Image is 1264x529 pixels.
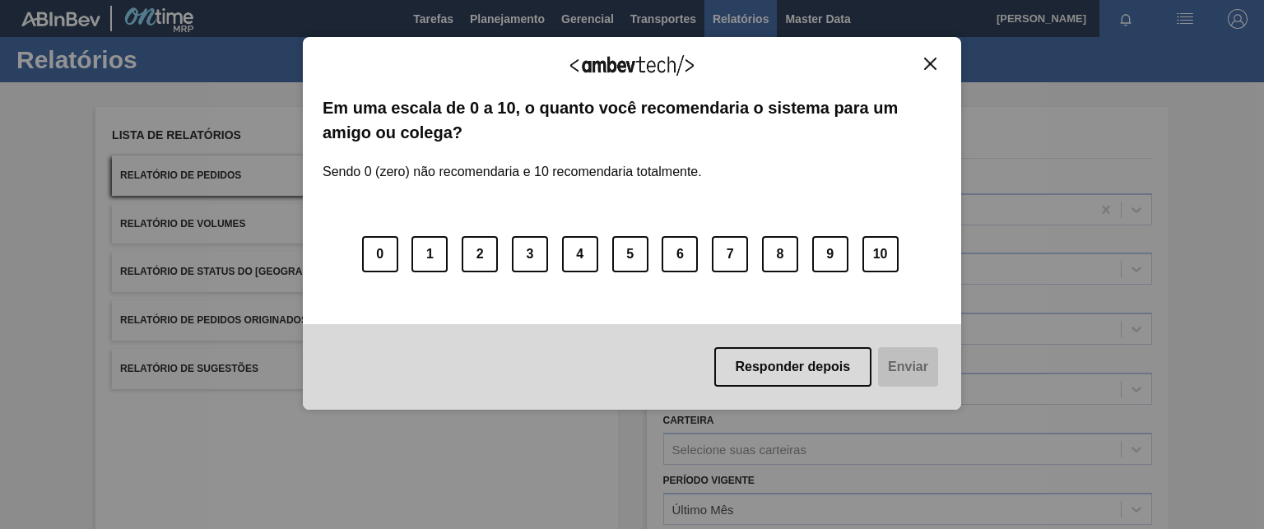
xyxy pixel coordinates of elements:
button: 3 [512,236,548,272]
button: 10 [862,236,899,272]
button: 8 [762,236,798,272]
img: Logo Ambevtech [570,55,694,76]
button: 4 [562,236,598,272]
label: Em uma escala de 0 a 10, o quanto você recomendaria o sistema para um amigo ou colega? [323,95,941,146]
button: 0 [362,236,398,272]
img: Close [924,58,936,70]
button: 9 [812,236,848,272]
button: Responder depois [714,347,872,387]
button: 7 [712,236,748,272]
button: 1 [411,236,448,272]
button: 6 [662,236,698,272]
button: 2 [462,236,498,272]
button: Close [919,57,941,71]
button: 5 [612,236,648,272]
label: Sendo 0 (zero) não recomendaria e 10 recomendaria totalmente. [323,145,702,179]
